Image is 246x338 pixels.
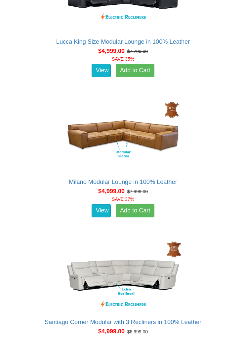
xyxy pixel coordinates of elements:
a: View [92,204,111,217]
img: Milano Modular Lounge in 100% Leather [63,99,183,172]
del: $7,999.00 [127,189,148,194]
span: $4,999.00 [98,188,125,195]
a: Milano Modular Lounge in 100% Leather [69,179,177,185]
font: SAVE 37% [112,197,134,202]
img: Santiago Corner Modular with 3 Recliners in 100% Leather [63,239,183,312]
font: SAVE 35% [112,56,134,62]
a: Lucca King Size Modular Lounge in 100% Leather [56,38,190,45]
a: Santiago Corner Modular with 3 Recliners in 100% Leather [45,319,201,325]
span: $4,999.00 [98,328,125,335]
a: View [92,64,111,77]
del: $6,999.00 [127,329,148,334]
a: Add to Cart [116,204,154,217]
span: $4,999.00 [98,48,125,54]
del: $7,799.00 [127,49,148,54]
a: Add to Cart [116,64,154,77]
